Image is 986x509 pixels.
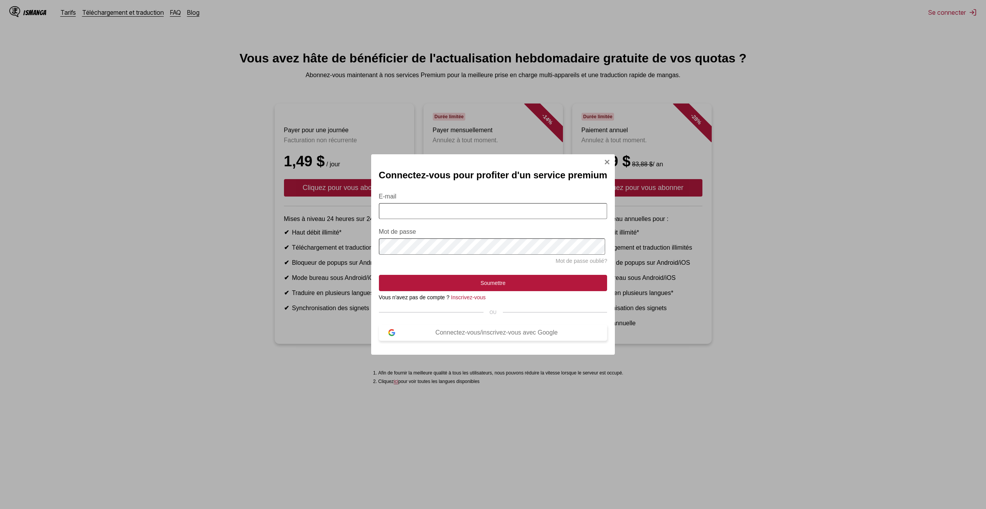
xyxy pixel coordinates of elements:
[604,159,610,165] img: Fermer
[379,170,607,180] font: Connectez-vous pour profiter d'un service premium
[371,154,615,355] div: Connexion modale
[379,193,396,200] font: E-mail
[379,275,607,291] button: Soumettre
[388,329,395,336] img: logo google
[379,228,416,235] font: Mot de passe
[379,324,607,341] button: Connectez-vous/inscrivez-vous avec Google
[556,258,607,264] a: Mot de passe oublié?
[379,294,449,300] font: Vous n'avez pas de compte ?
[490,310,497,315] font: OU
[435,329,558,336] font: Connectez-vous/inscrivez-vous avec Google
[451,294,485,300] a: Inscrivez-vous
[480,280,506,286] font: Soumettre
